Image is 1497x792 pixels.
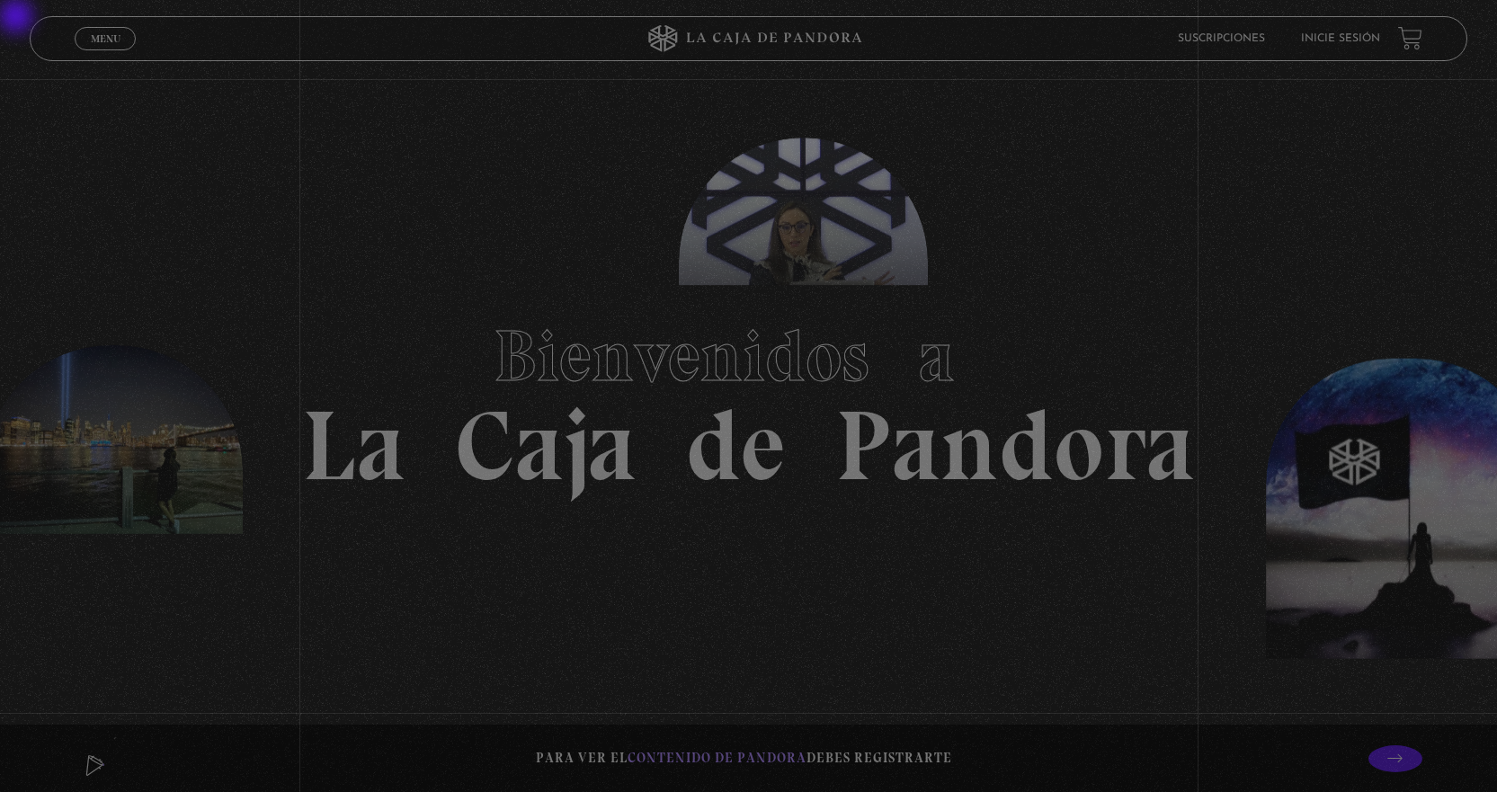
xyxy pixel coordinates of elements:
a: View your shopping cart [1398,26,1422,50]
a: Inicie sesión [1301,33,1380,44]
h1: La Caja de Pandora [302,298,1195,495]
span: Cerrar [85,48,127,60]
span: Menu [91,33,120,44]
span: Bienvenidos a [494,313,1004,399]
a: Suscripciones [1178,33,1265,44]
p: Para ver el debes registrarte [536,746,952,770]
span: contenido de Pandora [628,750,806,766]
